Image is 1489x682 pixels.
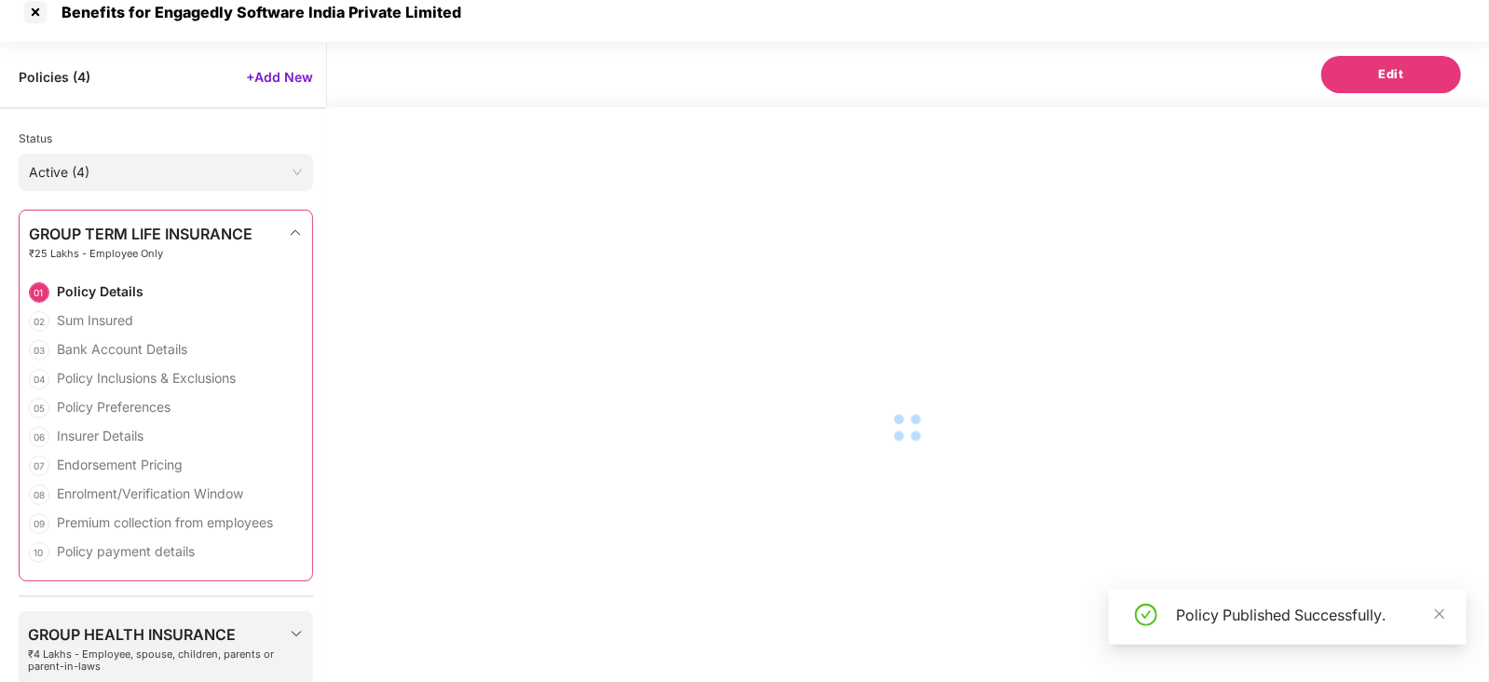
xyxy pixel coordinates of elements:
div: Premium collection from employees [57,513,273,531]
img: svg+xml;base64,PHN2ZyBpZD0iRHJvcGRvd24tMzJ4MzIiIHhtbG5zPSJodHRwOi8vd3d3LnczLm9yZy8yMDAwL3N2ZyIgd2... [288,225,303,240]
div: 06 [29,427,49,447]
span: Active (4) [29,158,303,186]
span: +Add New [246,68,313,86]
div: 03 [29,340,49,361]
div: Policy Published Successfully. [1176,604,1444,626]
div: 04 [29,369,49,389]
div: 09 [29,513,49,534]
span: ₹4 Lakhs - Employee, spouse, children, parents or parent-in-laws [28,648,289,673]
div: 02 [29,311,49,332]
span: Edit [1379,65,1404,84]
div: Policy payment details [57,542,195,560]
span: close [1433,607,1446,621]
span: GROUP TERM LIFE INSURANCE [29,225,253,242]
div: 01 [29,282,49,303]
button: Edit [1321,56,1461,93]
div: Sum Insured [57,311,133,329]
span: GROUP HEALTH INSURANCE [28,626,289,643]
div: Policy Details [57,282,143,300]
span: ₹25 Lakhs - Employee Only [29,248,253,260]
span: check-circle [1135,604,1157,626]
img: svg+xml;base64,PHN2ZyBpZD0iRHJvcGRvd24tMzJ4MzIiIHhtbG5zPSJodHRwOi8vd3d3LnczLm9yZy8yMDAwL3N2ZyIgd2... [289,626,304,641]
div: Bank Account Details [57,340,187,358]
div: Policy Preferences [57,398,171,416]
div: 07 [29,456,49,476]
div: Enrolment/Verification Window [57,484,243,502]
span: Status [19,131,52,145]
div: Benefits for Engagedly Software India Private Limited [50,3,461,21]
div: Endorsement Pricing [57,456,183,473]
div: Policy Inclusions & Exclusions [57,369,236,387]
div: Insurer Details [57,427,143,444]
span: Policies ( 4 ) [19,68,90,86]
div: 10 [29,542,49,563]
div: 05 [29,398,49,418]
div: 08 [29,484,49,505]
